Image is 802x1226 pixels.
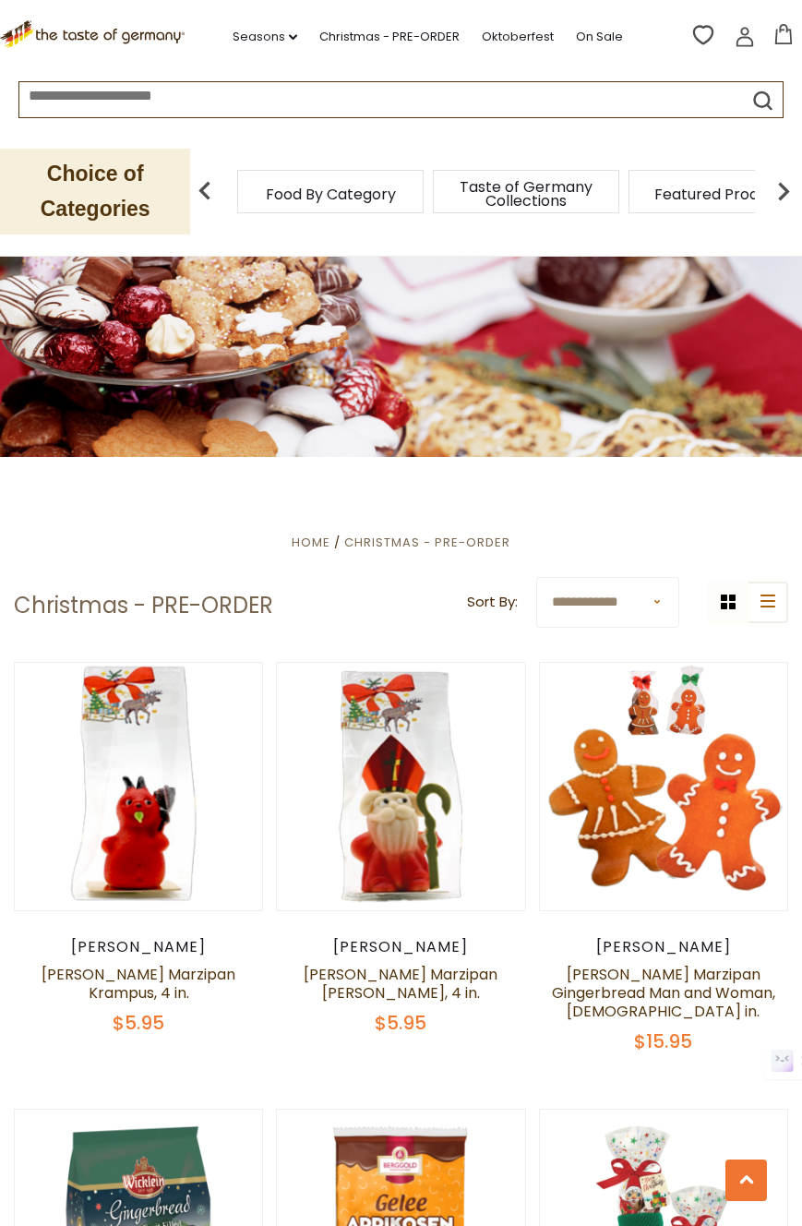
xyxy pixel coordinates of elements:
[304,964,497,1004] a: [PERSON_NAME] Marzipan [PERSON_NAME], 4 in.
[113,1010,164,1036] span: $5.95
[552,964,775,1022] a: [PERSON_NAME] Marzipan Gingerbread Man and Woman, [DEMOGRAPHIC_DATA] in.
[319,27,460,47] a: Christmas - PRE-ORDER
[292,534,330,551] a: Home
[482,27,554,47] a: Oktoberfest
[266,187,396,201] a: Food By Category
[15,663,262,910] img: Funsch Marzipan Krampus, 4 in.
[14,592,273,619] h1: Christmas - PRE-ORDER
[344,534,510,551] a: Christmas - PRE-ORDER
[14,938,263,956] div: [PERSON_NAME]
[452,180,600,208] a: Taste of Germany Collections
[634,1028,692,1054] span: $15.95
[375,1010,426,1036] span: $5.95
[186,173,223,210] img: previous arrow
[233,27,297,47] a: Seasons
[765,173,802,210] img: next arrow
[540,663,787,910] img: Funsch Marzipan Gingerbread Man and Woman, 5 in.
[576,27,623,47] a: On Sale
[277,663,524,910] img: Funsch Marzipan Bishop Nicholaus, 4 in.
[539,938,788,956] div: [PERSON_NAME]
[467,591,518,614] label: Sort By:
[654,187,790,201] a: Featured Products
[276,938,525,956] div: [PERSON_NAME]
[42,964,235,1004] a: [PERSON_NAME] Marzipan Krampus, 4 in.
